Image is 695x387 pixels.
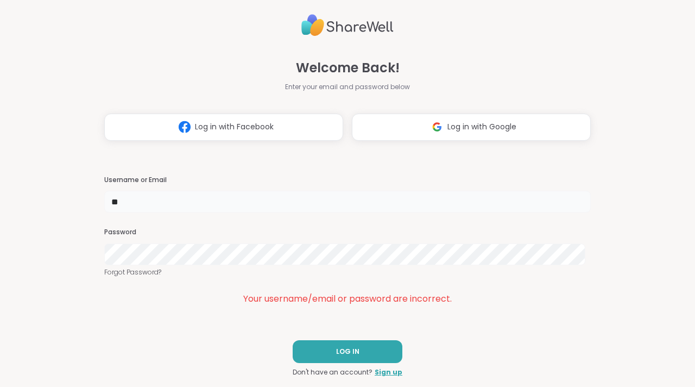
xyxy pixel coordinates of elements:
button: Log in with Facebook [104,114,343,141]
img: ShareWell Logo [301,10,394,41]
img: ShareWell Logomark [427,117,447,137]
span: Welcome Back! [296,58,400,78]
span: Enter your email and password below [285,82,410,92]
span: Log in with Google [447,121,516,133]
button: LOG IN [293,340,402,363]
span: Log in with Facebook [195,121,274,133]
h3: Username or Email [104,176,591,185]
img: ShareWell Logomark [174,117,195,137]
div: Your username/email or password are incorrect. [104,292,591,305]
span: Don't have an account? [293,367,372,377]
span: LOG IN [336,347,359,357]
a: Forgot Password? [104,267,591,277]
h3: Password [104,228,591,237]
a: Sign up [375,367,402,377]
button: Log in with Google [352,114,591,141]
